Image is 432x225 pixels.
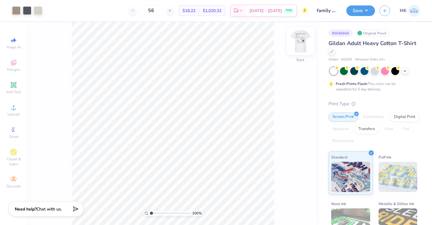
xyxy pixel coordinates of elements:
[329,112,358,122] div: Screen Print
[329,137,358,146] div: Rhinestones
[249,8,282,14] span: [DATE] - [DATE]
[8,112,20,117] span: Upload
[37,206,62,212] span: Chat with us.
[360,112,388,122] div: Embroidery
[297,57,304,63] div: Back
[288,29,313,53] img: Back
[139,5,163,16] input: – –
[203,8,221,14] span: $1,020.32
[6,90,21,94] span: Add Text
[379,154,391,160] span: Puff Ink
[192,210,202,216] span: 100 %
[183,8,195,14] span: $18.22
[15,206,37,212] strong: Need help?
[3,157,24,166] span: Clipart & logos
[9,134,18,139] span: Greek
[341,57,352,62] span: # G500
[329,100,420,107] div: Print Type
[329,29,353,37] div: # 504694A
[6,184,21,189] span: Decorate
[336,81,410,92] div: This color can be expedited for 5 day delivery.
[312,5,342,17] input: Untitled Design
[331,162,370,192] img: Standard
[329,57,338,62] span: Gildan
[336,81,368,86] strong: Fresh Prints Flash:
[379,201,414,207] span: Metallic & Glitter Ink
[390,112,419,122] div: Digital Print
[379,162,418,192] img: Puff Ink
[329,40,416,47] span: Gildan Adult Heavy Cotton T-Shirt
[354,125,379,134] div: Transfers
[408,5,420,17] img: Matthew Kingsley
[286,8,292,13] span: FREE
[400,7,407,14] span: MK
[380,125,397,134] div: Vinyl
[331,201,346,207] span: Neon Ink
[400,5,420,17] a: MK
[399,125,413,134] div: Foil
[346,5,375,16] button: Save
[356,29,389,37] div: Original Proof
[329,125,353,134] div: Applique
[7,45,21,50] span: Image AI
[331,154,347,160] span: Standard
[7,67,20,72] span: Designs
[355,57,385,62] span: Minimum Order: 24 +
